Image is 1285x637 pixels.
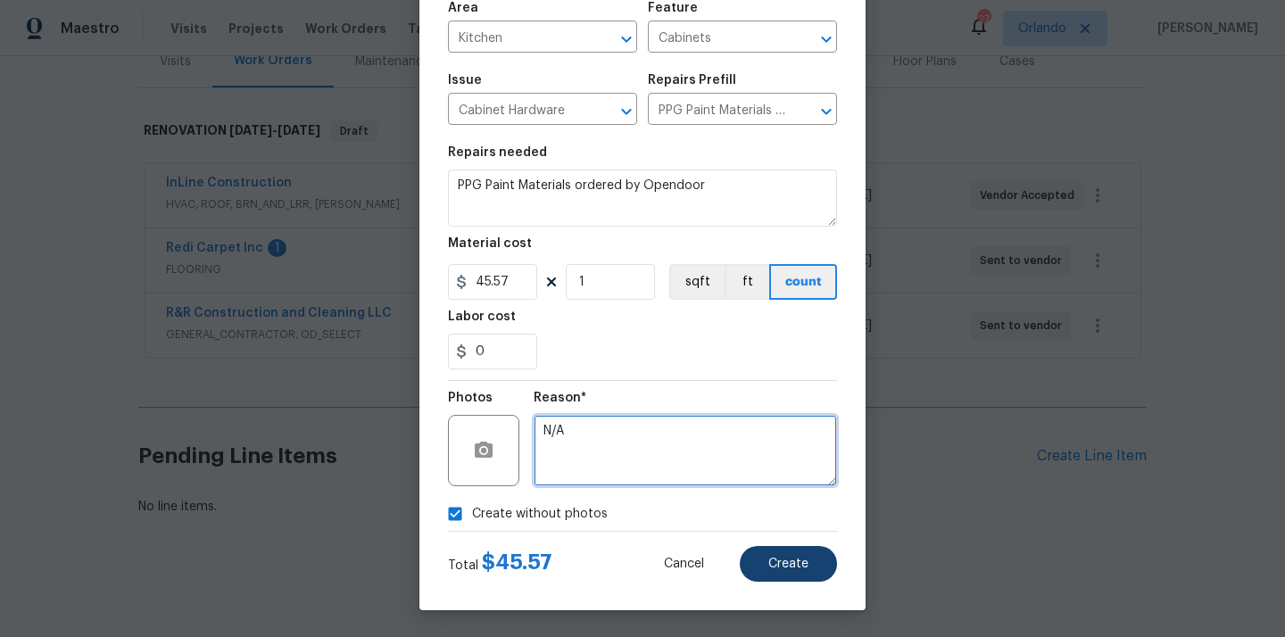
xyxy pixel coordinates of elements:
[635,546,733,582] button: Cancel
[472,505,608,524] span: Create without photos
[448,146,547,159] h5: Repairs needed
[614,27,639,52] button: Open
[448,74,482,87] h5: Issue
[648,74,736,87] h5: Repairs Prefill
[534,392,586,404] h5: Reason*
[664,558,704,571] span: Cancel
[814,27,839,52] button: Open
[740,546,837,582] button: Create
[448,170,837,227] textarea: PPG Paint Materials ordered by Opendoor
[725,264,769,300] button: ft
[482,551,552,573] span: $ 45.57
[448,392,493,404] h5: Photos
[648,2,698,14] h5: Feature
[614,99,639,124] button: Open
[814,99,839,124] button: Open
[768,558,808,571] span: Create
[448,553,552,575] div: Total
[448,2,478,14] h5: Area
[769,264,837,300] button: count
[669,264,725,300] button: sqft
[448,237,532,250] h5: Material cost
[534,415,837,486] textarea: N/A
[448,310,516,323] h5: Labor cost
